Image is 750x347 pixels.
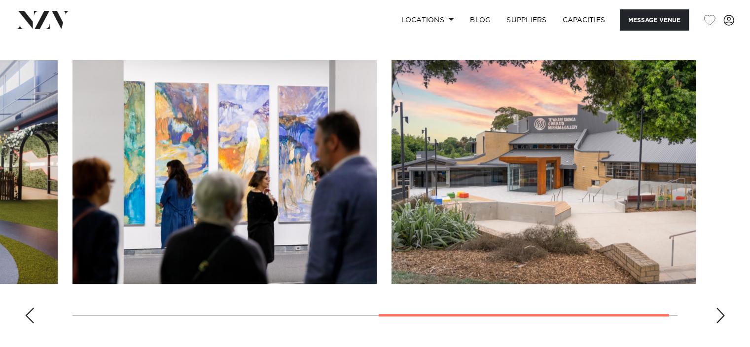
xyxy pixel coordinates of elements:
img: nzv-logo.png [16,11,70,29]
swiper-slide: 3 / 4 [72,60,377,284]
a: Capacities [555,9,613,31]
a: BLOG [462,9,499,31]
swiper-slide: 4 / 4 [392,60,696,284]
button: Message Venue [620,9,689,31]
a: Locations [393,9,462,31]
a: SUPPLIERS [499,9,554,31]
